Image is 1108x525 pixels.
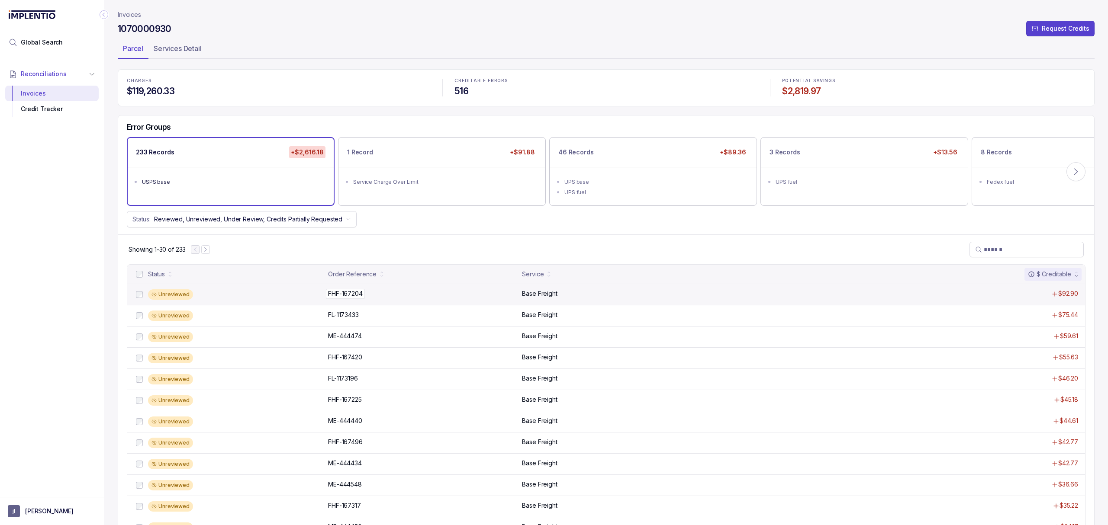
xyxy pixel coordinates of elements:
div: Collapse Icon [99,10,109,20]
span: Reconciliations [21,70,67,78]
div: Unreviewed [148,332,193,342]
button: Request Credits [1026,21,1095,36]
button: Reconciliations [5,64,99,83]
div: Invoices [12,86,92,101]
p: Base Freight [522,311,557,319]
input: checkbox-checkbox [136,312,143,319]
p: Base Freight [522,353,557,362]
div: Status [148,270,165,279]
div: Unreviewed [148,311,193,321]
p: FHF-167225 [328,395,362,404]
div: Unreviewed [148,438,193,448]
p: Base Freight [522,438,557,446]
h4: 516 [454,85,758,97]
div: Unreviewed [148,374,193,384]
div: Unreviewed [148,395,193,406]
h4: 1070000930 [118,23,171,35]
input: checkbox-checkbox [136,461,143,467]
p: $59.61 [1060,332,1078,340]
p: $42.77 [1058,459,1078,467]
div: Remaining page entries [129,245,186,254]
p: 46 Records [558,148,594,157]
p: $55.63 [1059,353,1078,362]
li: Tab Parcel [118,42,148,59]
p: +$13.56 [931,146,959,158]
input: checkbox-checkbox [136,333,143,340]
div: USPS base [142,178,325,186]
li: Tab Services Detail [148,42,207,59]
p: Base Freight [522,501,557,510]
p: +$89.36 [718,146,748,158]
p: ME-444440 [328,416,362,425]
div: Reconciliations [5,84,99,119]
p: [PERSON_NAME] [25,507,74,515]
p: 1 Record [347,148,373,157]
input: checkbox-checkbox [136,355,143,362]
p: Parcel [123,43,143,54]
div: Order Reference [328,270,377,279]
p: FHF-167317 [328,501,361,510]
p: $75.44 [1058,311,1078,319]
span: User initials [8,505,20,517]
nav: breadcrumb [118,10,141,19]
input: checkbox-checkbox [136,439,143,446]
p: Base Freight [522,374,557,383]
p: ME-444548 [328,480,362,489]
div: UPS fuel [564,188,747,197]
p: 233 Records [136,148,174,157]
p: $42.77 [1058,438,1078,446]
div: Unreviewed [148,459,193,469]
p: Base Freight [522,480,557,489]
input: checkbox-checkbox [136,397,143,404]
p: ME-444434 [328,459,362,467]
div: Credit Tracker [12,101,92,117]
ul: Tab Group [118,42,1095,59]
a: Invoices [118,10,141,19]
input: checkbox-checkbox [136,503,143,510]
div: Service Charge Over Limit [353,178,536,186]
p: CHARGES [127,78,430,83]
h5: Error Groups [127,122,171,132]
span: Global Search [21,38,63,47]
div: Unreviewed [148,353,193,363]
p: Base Freight [522,416,557,425]
p: ME-444474 [328,332,362,340]
div: UPS fuel [776,178,958,186]
p: FHF-167420 [328,353,362,362]
div: Unreviewed [148,501,193,512]
p: +$2,616.18 [289,146,325,158]
p: 8 Records [981,148,1012,157]
p: FHF-167204 [326,289,365,298]
p: Base Freight [522,289,557,298]
p: FL-1173433 [328,311,359,319]
p: FHF-167496 [328,438,363,446]
div: $ Creditable [1028,270,1071,279]
p: CREDITABLE ERRORS [454,78,758,83]
input: checkbox-checkbox [136,291,143,298]
p: POTENTIAL SAVINGS [782,78,1085,83]
div: Unreviewed [148,416,193,427]
p: Showing 1-30 of 233 [129,245,186,254]
p: Status: [132,215,151,224]
p: $92.90 [1058,289,1078,298]
input: checkbox-checkbox [136,376,143,383]
p: $35.22 [1060,501,1078,510]
button: Status:Reviewed, Unreviewed, Under Review, Credits Partially Requested [127,211,357,227]
p: $46.20 [1058,374,1078,383]
p: Reviewed, Unreviewed, Under Review, Credits Partially Requested [154,215,342,224]
h4: $2,819.97 [782,85,1085,97]
p: +$91.88 [508,146,537,158]
p: Base Freight [522,395,557,404]
p: Services Detail [154,43,202,54]
p: Base Freight [522,459,557,467]
input: checkbox-checkbox [136,418,143,425]
p: FL-1173196 [328,374,358,383]
div: Unreviewed [148,480,193,490]
p: $36.66 [1058,480,1078,489]
div: UPS base [564,178,747,186]
p: $44.61 [1060,416,1078,425]
h4: $119,260.33 [127,85,430,97]
p: $45.18 [1060,395,1078,404]
p: Request Credits [1042,24,1089,33]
